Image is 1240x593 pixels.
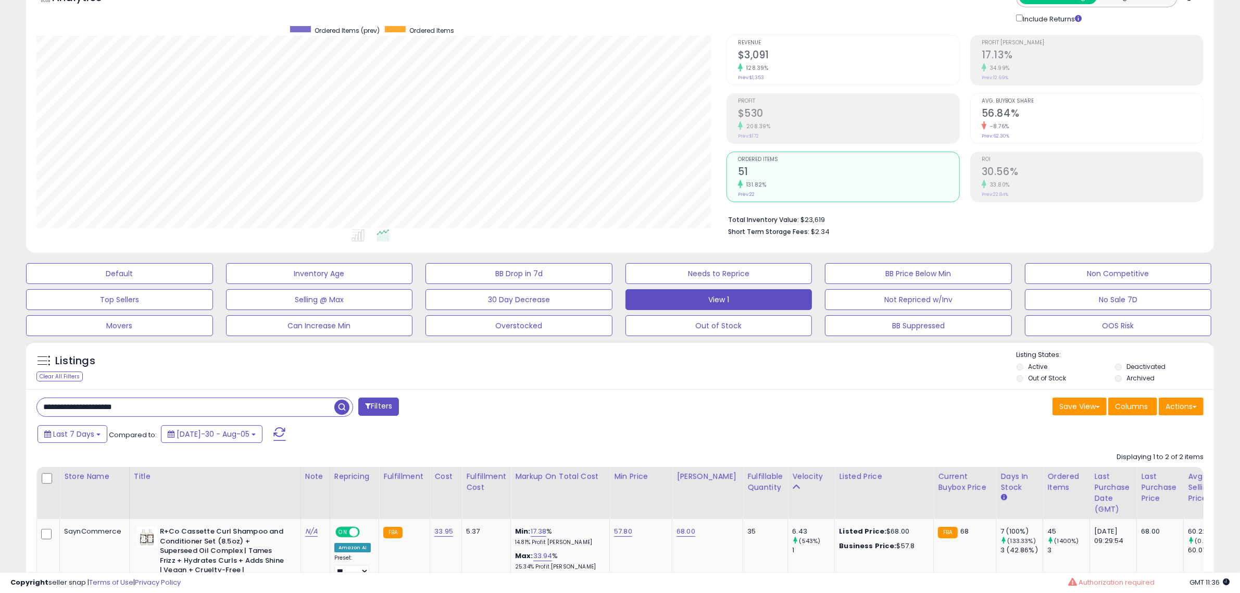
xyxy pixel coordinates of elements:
[839,527,925,536] div: $68.00
[10,577,48,587] strong: Copyright
[1000,493,1007,502] small: Days In Stock.
[334,543,371,552] div: Amazon AI
[738,98,959,104] span: Profit
[938,527,957,538] small: FBA
[986,122,1009,130] small: -8.76%
[226,289,413,310] button: Selling @ Max
[515,527,602,546] div: %
[743,181,767,189] small: 131.82%
[728,213,1196,225] li: $23,619
[1188,546,1230,555] div: 60.07
[743,122,771,130] small: 208.39%
[1028,374,1066,382] label: Out of Stock
[1000,527,1043,536] div: 7 (100%)
[1108,398,1157,415] button: Columns
[839,471,929,482] div: Listed Price
[1115,401,1148,412] span: Columns
[511,467,610,519] th: The percentage added to the cost of goods (COGS) that forms the calculator for Min & Max prices.
[792,546,834,555] div: 1
[825,315,1012,336] button: BB Suppressed
[982,133,1009,139] small: Prev: 62.30%
[53,429,94,439] span: Last 7 Days
[960,526,969,536] span: 68
[1008,13,1094,24] div: Include Returns
[1008,537,1036,545] small: (133.33%)
[515,471,605,482] div: Markup on Total Cost
[226,315,413,336] button: Can Increase Min
[677,471,738,482] div: [PERSON_NAME]
[625,315,812,336] button: Out of Stock
[1028,362,1047,371] label: Active
[334,554,371,578] div: Preset:
[839,541,896,551] b: Business Price:
[434,471,457,482] div: Cost
[614,471,668,482] div: Min Price
[982,191,1008,197] small: Prev: 22.84%
[425,263,612,284] button: BB Drop in 7d
[839,541,925,551] div: $57.8
[747,471,783,493] div: Fulfillable Quantity
[1195,537,1218,545] small: (0.25%)
[383,527,403,538] small: FBA
[1094,471,1132,515] div: Last Purchase Date (GMT)
[738,133,759,139] small: Prev: $172
[825,263,1012,284] button: BB Price Below Min
[799,537,821,545] small: (543%)
[738,166,959,180] h2: 51
[982,107,1203,121] h2: 56.84%
[986,181,1010,189] small: 33.80%
[466,471,506,493] div: Fulfillment Cost
[792,527,834,536] div: 6.43
[36,372,83,381] div: Clear All Filters
[982,75,1008,81] small: Prev: 12.69%
[1117,452,1204,462] div: Displaying 1 to 2 of 2 items
[1053,398,1107,415] button: Save View
[26,289,213,310] button: Top Sellers
[315,26,380,35] span: Ordered Items (prev)
[1126,362,1166,371] label: Deactivated
[135,577,181,587] a: Privacy Policy
[625,289,812,310] button: View 1
[305,471,325,482] div: Note
[1025,289,1212,310] button: No Sale 7D
[1000,546,1043,555] div: 3 (42.86%)
[134,471,296,482] div: Title
[109,430,157,440] span: Compared to:
[466,527,503,536] div: 5.37
[1094,527,1129,546] div: [DATE] 09:29:54
[625,263,812,284] button: Needs to Reprice
[533,551,553,561] a: 33.94
[1017,350,1214,360] p: Listing States:
[1025,315,1212,336] button: OOS Risk
[160,527,286,578] b: R+Co Cassette Curl Shampoo and Conditioner Set (8.5oz) + Superseed Oil Complex | Tames Frizz + Hy...
[839,526,886,536] b: Listed Price:
[136,527,157,548] img: 414YvPIZwyL._SL40_.jpg
[425,289,612,310] button: 30 Day Decrease
[55,354,95,368] h5: Listings
[1141,471,1179,504] div: Last Purchase Price
[358,528,374,537] span: OFF
[425,315,612,336] button: Overstocked
[305,526,318,537] a: N/A
[515,539,602,546] p: 14.81% Profit [PERSON_NAME]
[26,263,213,284] button: Default
[811,227,830,237] span: $2.34
[1055,537,1079,545] small: (1400%)
[161,425,262,443] button: [DATE]-30 - Aug-05
[982,49,1203,63] h2: 17.13%
[26,315,213,336] button: Movers
[1000,471,1038,493] div: Days In Stock
[434,526,453,537] a: 33.95
[64,527,121,536] div: SaynCommerce
[614,526,632,537] a: 57.80
[515,526,531,536] b: Min:
[515,551,533,561] b: Max:
[1047,471,1085,493] div: Ordered Items
[982,157,1203,163] span: ROI
[531,526,547,537] a: 17.38
[515,551,602,571] div: %
[1025,263,1212,284] button: Non Competitive
[37,425,107,443] button: Last 7 Days
[1189,577,1230,587] span: 2025-08-13 11:36 GMT
[743,64,769,72] small: 128.39%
